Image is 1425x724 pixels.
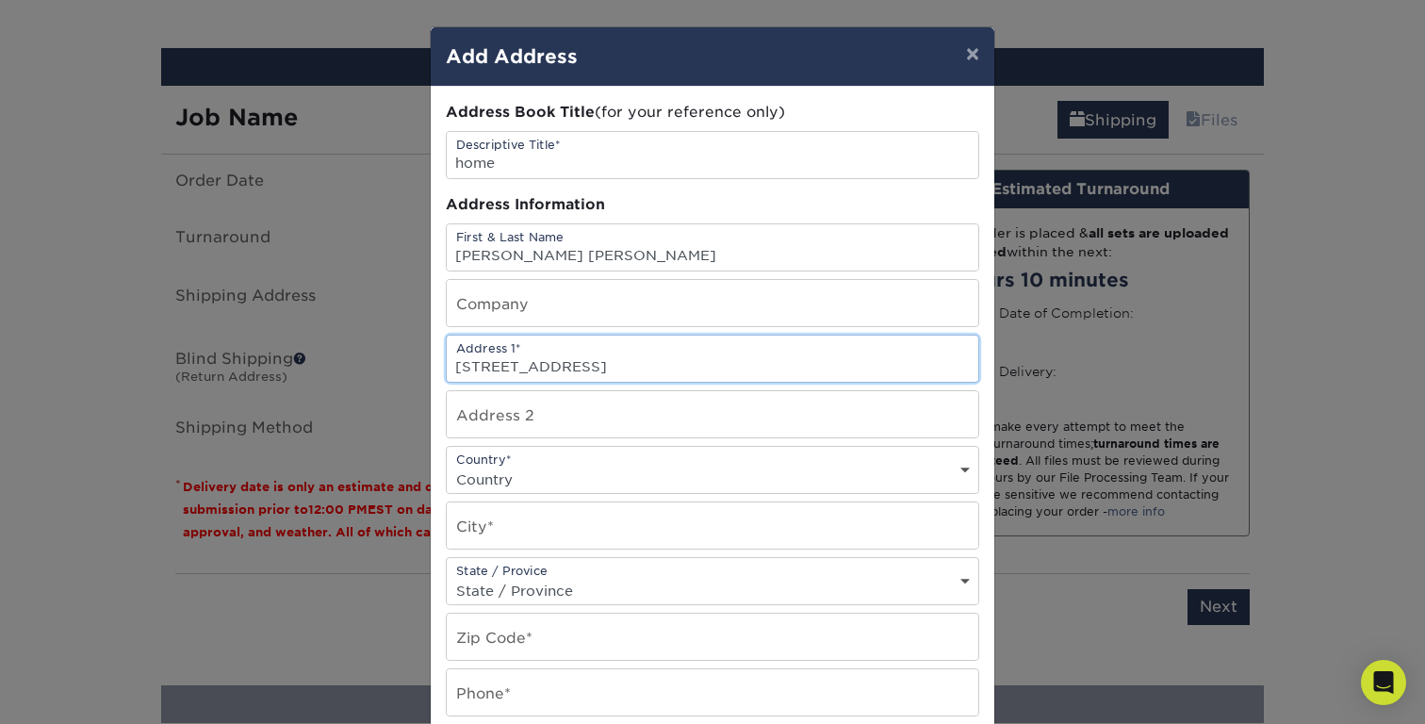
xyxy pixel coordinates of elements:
div: Address Information [446,194,979,216]
div: (for your reference only) [446,102,979,123]
div: Open Intercom Messenger [1361,660,1406,705]
h4: Add Address [446,42,979,71]
button: × [951,27,994,80]
span: Address Book Title [446,103,595,121]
